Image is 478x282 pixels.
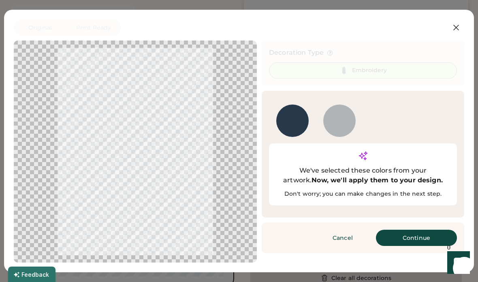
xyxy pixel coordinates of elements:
iframe: Front Chat [440,246,474,280]
button: Print Ready [66,19,121,36]
img: Thread%20Selected.svg [339,66,349,75]
button: Cancel [314,230,371,246]
div: We've selected these colors from your artwork. [276,166,450,185]
button: Original [14,19,66,36]
div: Embroidery [352,66,387,75]
div: Decoration Type [269,48,324,58]
div: Don't worry; you can make changes in the next step. [276,190,450,198]
button: Continue [376,230,457,246]
strong: Now, we'll apply them to your design. [312,176,443,184]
